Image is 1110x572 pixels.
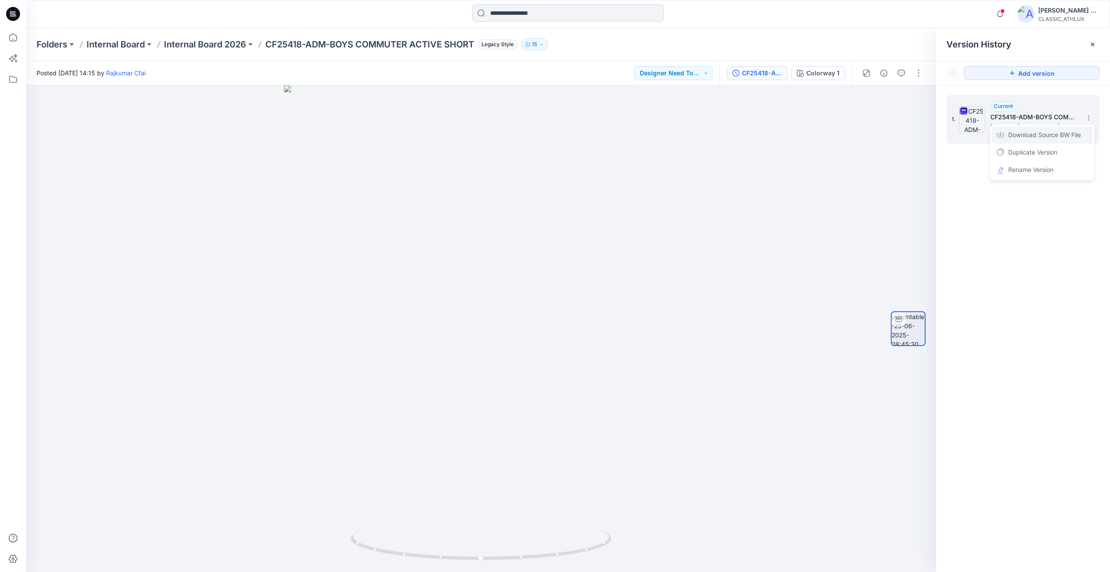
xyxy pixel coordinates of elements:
h5: CF25418-ADM-BOYS COMMUTER ACTIVE SHORT [990,112,1077,122]
span: Posted [DATE] 14:15 by [37,68,146,77]
button: Show Hidden Versions [946,66,960,80]
p: 15 [532,40,537,49]
a: Internal Board [87,38,145,50]
a: Rajkumar Cfai [106,69,146,77]
img: turntable-25-06-2025-08:45:30 [892,312,925,345]
span: Duplicate Version [1008,147,1057,158]
p: CF25418-ADM-BOYS COMMUTER ACTIVE SHORT [265,38,474,50]
span: Version History [946,39,1011,50]
img: CF25418-ADM-BOYS COMMUTER ACTIVE SHORT [959,106,985,132]
a: Internal Board 2026 [164,38,246,50]
button: Close [1089,41,1096,48]
button: Colorway 1 [791,66,845,80]
div: [PERSON_NAME] Cfai [1038,5,1099,16]
a: Folders [37,38,67,50]
button: Details [877,66,891,80]
div: Colorway 1 [806,68,839,78]
span: Download Source BW File [1008,130,1081,140]
div: CLASSIC_ATHLUX [1038,16,1099,22]
span: Posted by: Rajkumar Cfai [990,122,1077,131]
span: Legacy Style [478,39,518,50]
span: 1. [952,115,956,123]
button: Add version [964,66,1100,80]
button: Legacy Style [474,38,518,50]
span: Rename Version [1008,165,1053,175]
span: Current [994,103,1013,109]
img: avatar [1017,5,1035,23]
button: 15 [521,38,548,50]
div: CF25418-ADM-BOYS COMMUTER ACTIVE SHORT [742,68,782,78]
button: CF25418-ADM-BOYS COMMUTER ACTIVE SHORT [727,66,788,80]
